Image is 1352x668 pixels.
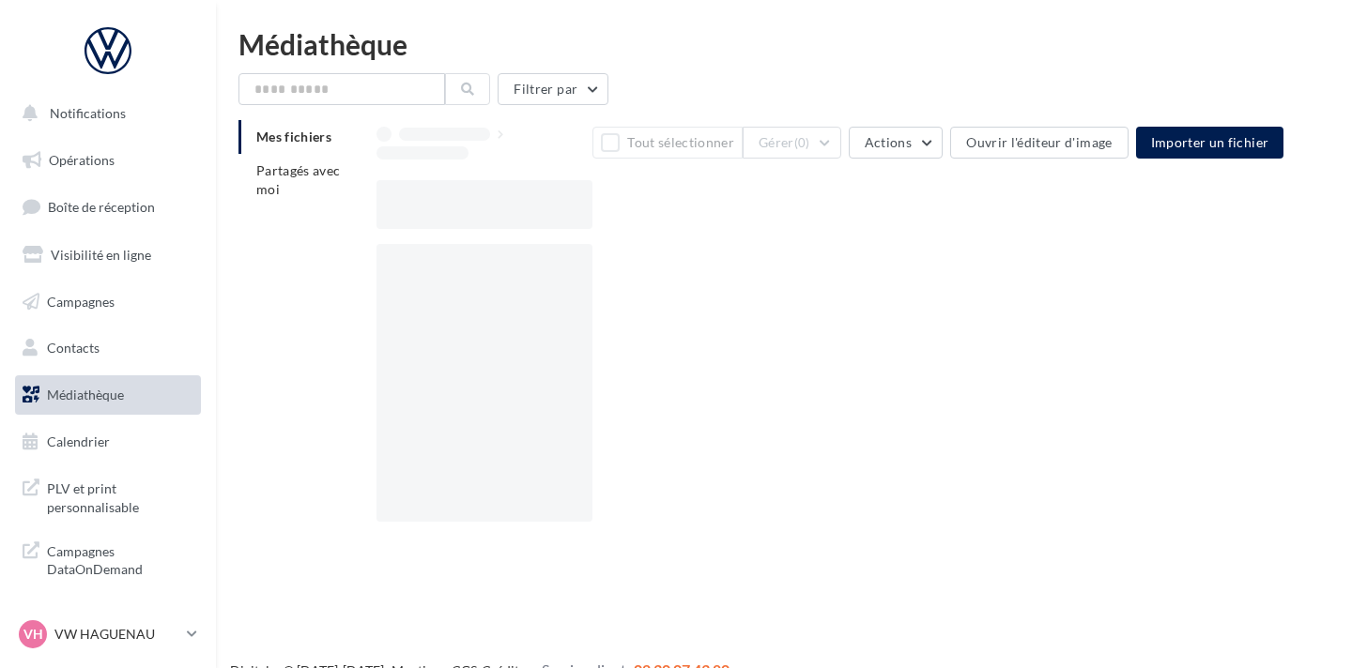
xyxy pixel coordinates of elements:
div: Médiathèque [238,30,1329,58]
span: (0) [794,135,810,150]
button: Importer un fichier [1136,127,1284,159]
span: PLV et print personnalisable [47,476,193,516]
button: Actions [849,127,943,159]
span: Mes fichiers [256,129,331,144]
button: Tout sélectionner [592,127,743,159]
span: Actions [865,134,912,150]
span: Visibilité en ligne [51,247,151,263]
button: Notifications [11,94,197,133]
a: Médiathèque [11,375,205,415]
span: Partagés avec moi [256,162,341,197]
button: Filtrer par [498,73,608,105]
span: Contacts [47,340,100,356]
span: Importer un fichier [1151,134,1269,150]
a: VH VW HAGUENAU [15,616,201,652]
span: Médiathèque [47,387,124,402]
span: Opérations [49,152,115,168]
a: Campagnes DataOnDemand [11,531,205,586]
a: Boîte de réception [11,187,205,227]
button: Ouvrir l'éditeur d'image [950,127,1128,159]
span: Campagnes DataOnDemand [47,539,193,579]
span: VH [23,625,43,644]
a: Campagnes [11,282,205,322]
a: Contacts [11,328,205,368]
a: PLV et print personnalisable [11,468,205,524]
a: Calendrier [11,422,205,462]
p: VW HAGUENAU [54,625,179,644]
button: Gérer(0) [743,127,841,159]
a: Visibilité en ligne [11,235,205,275]
span: Campagnes [47,293,115,309]
span: Boîte de réception [48,199,155,215]
span: Notifications [50,105,126,121]
span: Calendrier [47,433,110,449]
a: Opérations [11,141,205,180]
